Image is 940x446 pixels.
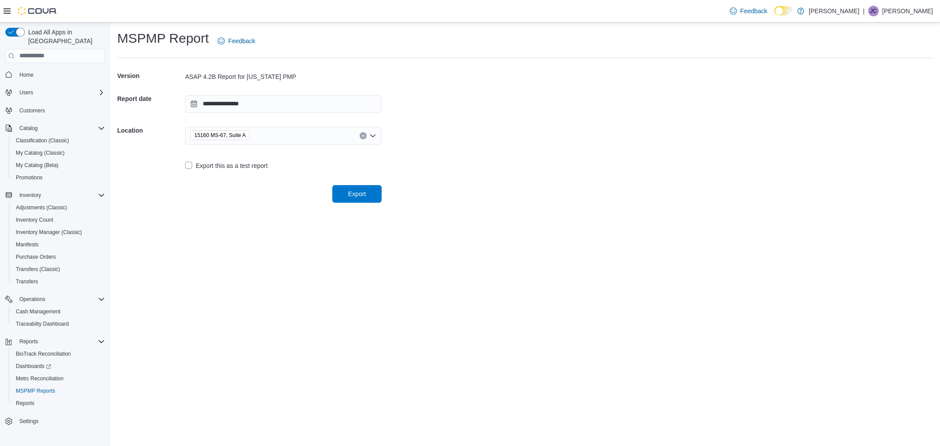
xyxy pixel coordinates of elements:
[19,338,38,345] span: Reports
[214,32,259,50] a: Feedback
[9,171,108,184] button: Promotions
[9,201,108,214] button: Adjustments (Classic)
[9,159,108,171] button: My Catalog (Beta)
[19,107,45,114] span: Customers
[2,122,108,134] button: Catalog
[19,125,37,132] span: Catalog
[12,349,105,359] span: BioTrack Reconciliation
[117,122,183,139] h5: Location
[194,131,246,140] span: 15160 MS-67, Suite A
[12,319,105,329] span: Traceabilty Dashboard
[16,375,63,382] span: Metrc Reconciliation
[809,6,859,16] p: [PERSON_NAME]
[16,190,105,201] span: Inventory
[12,172,105,183] span: Promotions
[12,215,57,225] a: Inventory Count
[16,123,41,134] button: Catalog
[12,252,105,262] span: Purchase Orders
[348,190,366,198] span: Export
[16,149,65,156] span: My Catalog (Classic)
[12,148,68,158] a: My Catalog (Classic)
[9,372,108,385] button: Metrc Reconciliation
[12,160,62,171] a: My Catalog (Beta)
[19,296,45,303] span: Operations
[19,71,33,78] span: Home
[12,276,105,287] span: Transfers
[9,275,108,288] button: Transfers
[2,335,108,348] button: Reports
[16,400,34,407] span: Reports
[16,416,42,427] a: Settings
[12,172,46,183] a: Promotions
[12,252,59,262] a: Purchase Orders
[16,278,38,285] span: Transfers
[863,6,865,16] p: |
[19,89,33,96] span: Users
[18,7,57,15] img: Cova
[16,105,105,116] span: Customers
[12,264,63,275] a: Transfers (Classic)
[16,320,69,327] span: Traceabilty Dashboard
[12,239,42,250] a: Manifests
[12,373,67,384] a: Metrc Reconciliation
[12,239,105,250] span: Manifests
[9,360,108,372] a: Dashboards
[12,276,41,287] a: Transfers
[16,229,82,236] span: Inventory Manager (Classic)
[16,162,59,169] span: My Catalog (Beta)
[117,90,183,108] h5: Report date
[9,318,108,330] button: Traceabilty Dashboard
[185,72,382,81] div: ASAP 4.2B Report for [US_STATE] PMP
[2,293,108,305] button: Operations
[12,135,105,146] span: Classification (Classic)
[12,148,105,158] span: My Catalog (Classic)
[16,253,56,260] span: Purchase Orders
[12,373,105,384] span: Metrc Reconciliation
[332,185,382,203] button: Export
[16,70,37,80] a: Home
[16,294,105,305] span: Operations
[12,398,38,409] a: Reports
[16,266,60,273] span: Transfers (Classic)
[12,264,105,275] span: Transfers (Classic)
[2,68,108,81] button: Home
[12,398,105,409] span: Reports
[868,6,879,16] div: Justin Crosby
[12,160,105,171] span: My Catalog (Beta)
[12,202,105,213] span: Adjustments (Classic)
[117,30,209,47] h1: MSPMP Report
[12,386,59,396] a: MSPMP Reports
[16,416,105,427] span: Settings
[2,415,108,427] button: Settings
[9,147,108,159] button: My Catalog (Classic)
[16,241,38,248] span: Manifests
[16,105,48,116] a: Customers
[12,386,105,396] span: MSPMP Reports
[16,336,105,347] span: Reports
[12,215,105,225] span: Inventory Count
[16,87,105,98] span: Users
[16,87,37,98] button: Users
[12,306,105,317] span: Cash Management
[9,397,108,409] button: Reports
[12,227,105,238] span: Inventory Manager (Classic)
[185,95,382,113] input: Press the down key to open a popover containing a calendar.
[12,361,105,372] span: Dashboards
[16,137,69,144] span: Classification (Classic)
[16,174,43,181] span: Promotions
[9,385,108,397] button: MSPMP Reports
[12,227,85,238] a: Inventory Manager (Classic)
[12,202,71,213] a: Adjustments (Classic)
[16,387,55,394] span: MSPMP Reports
[16,216,53,223] span: Inventory Count
[228,37,255,45] span: Feedback
[16,190,45,201] button: Inventory
[870,6,877,16] span: JC
[726,2,771,20] a: Feedback
[740,7,767,15] span: Feedback
[16,350,71,357] span: BioTrack Reconciliation
[16,336,41,347] button: Reports
[882,6,933,16] p: [PERSON_NAME]
[9,305,108,318] button: Cash Management
[19,192,41,199] span: Inventory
